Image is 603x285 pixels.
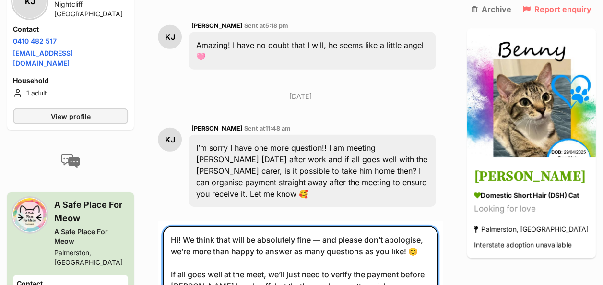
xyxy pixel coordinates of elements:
div: Palmerston, [GEOGRAPHIC_DATA] [54,249,128,268]
img: conversation-icon-4a6f8262b818ee0b60e3300018af0b2d0b884aa5de6e9bcb8d3d4eeb1a70a7c4.svg [61,154,80,169]
a: [EMAIL_ADDRESS][DOMAIN_NAME] [13,49,73,68]
span: 5:18 pm [265,22,288,29]
div: I’m sorry I have one more question!! I am meeting [PERSON_NAME] [DATE] after work and if all goes... [189,135,436,207]
div: Amazing! I have no doubt that I will, he seems like a little angel 🩷 [189,32,436,70]
span: Sent at [244,22,288,29]
div: A Safe Place For Meow [54,227,128,247]
h3: [PERSON_NAME] [474,166,589,188]
a: 0410 482 517 [13,37,57,46]
h4: Household [13,76,128,86]
div: KJ [158,25,182,49]
a: Report enquiry [523,5,591,13]
a: View profile [13,109,128,125]
h4: Contact [13,25,128,35]
div: Looking for love [474,202,589,215]
a: Archive [471,5,511,13]
img: Benny [467,28,596,157]
li: 1 adult [13,88,128,99]
div: Palmerston, [GEOGRAPHIC_DATA] [474,223,589,236]
span: [PERSON_NAME] [191,22,243,29]
p: [DATE] [158,91,443,101]
img: A Safe Place For Meow profile pic [13,199,47,232]
h3: A Safe Place For Meow [54,199,128,226]
span: 11:48 am [265,125,291,132]
span: Interstate adoption unavailable [474,240,571,249]
span: [PERSON_NAME] [191,125,243,132]
a: [PERSON_NAME] Domestic Short Hair (DSH) Cat Looking for love Palmerston, [GEOGRAPHIC_DATA] Inters... [467,159,596,258]
div: Domestic Short Hair (DSH) Cat [474,190,589,200]
span: Sent at [244,125,291,132]
span: View profile [51,112,91,122]
div: KJ [158,128,182,152]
